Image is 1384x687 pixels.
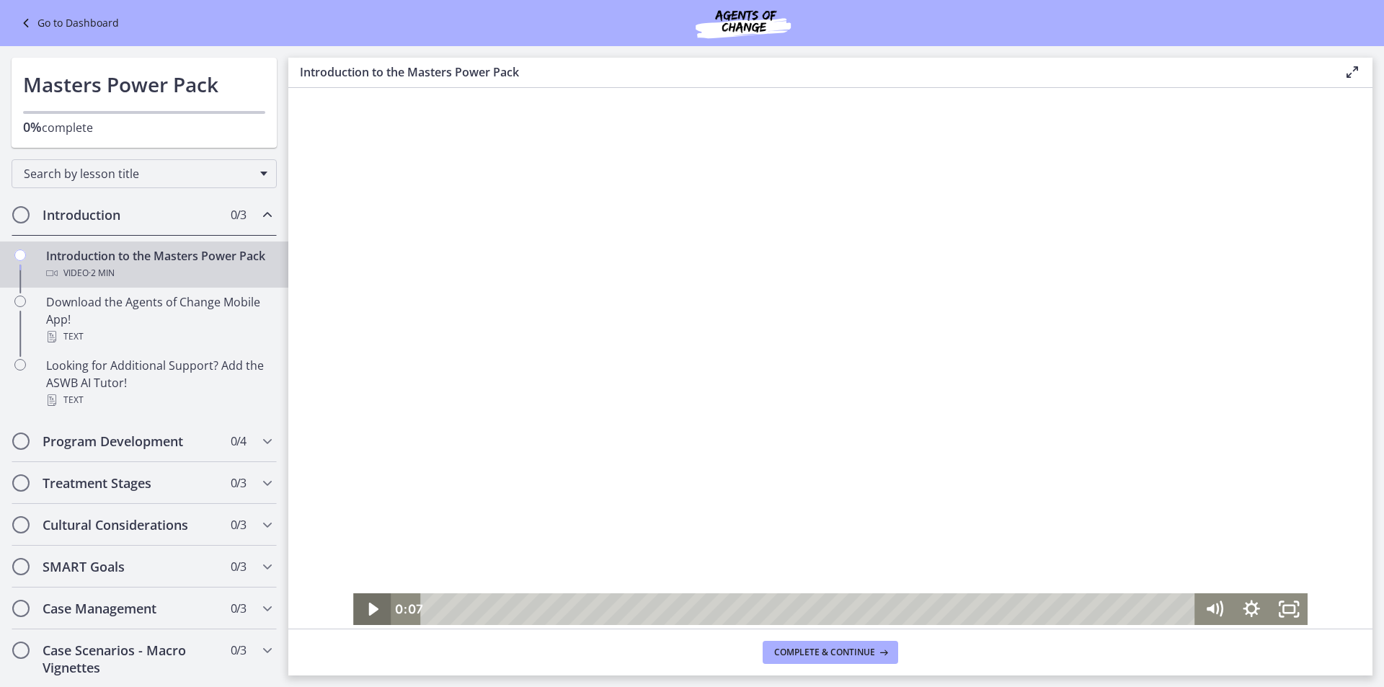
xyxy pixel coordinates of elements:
a: Go to Dashboard [17,14,119,32]
span: · 2 min [89,265,115,282]
button: Show settings menu [944,505,982,537]
div: Download the Agents of Change Mobile App! [46,293,271,345]
div: Video [46,265,271,282]
div: Text [46,391,271,409]
span: Complete & continue [774,647,875,658]
h2: Introduction [43,206,218,223]
span: 0 / 3 [231,642,246,659]
p: complete [23,118,265,136]
iframe: To enrich screen reader interactions, please activate Accessibility in Grammarly extension settings [288,88,1372,625]
button: Fullscreen [982,505,1019,537]
h3: Introduction to the Masters Power Pack [300,63,1321,81]
div: Looking for Additional Support? Add the ASWB AI Tutor! [46,357,271,409]
div: Text [46,328,271,345]
span: 0 / 3 [231,558,246,575]
span: 0 / 3 [231,206,246,223]
h2: Cultural Considerations [43,516,218,533]
h2: Case Management [43,600,218,617]
span: 0 / 3 [231,516,246,533]
button: Mute [907,505,944,537]
div: Search by lesson title [12,159,277,188]
h2: Program Development [43,433,218,450]
button: Complete & continue [763,641,898,664]
span: 0 / 3 [231,474,246,492]
span: 0 / 4 [231,433,246,450]
span: Search by lesson title [24,166,253,182]
img: Agents of Change [657,6,830,40]
div: Introduction to the Masters Power Pack [46,247,271,282]
span: 0 / 3 [231,600,246,617]
h1: Masters Power Pack [23,69,265,99]
h2: Case Scenarios - Macro Vignettes [43,642,218,676]
span: 0% [23,118,42,136]
h2: Treatment Stages [43,474,218,492]
h2: SMART Goals [43,558,218,575]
